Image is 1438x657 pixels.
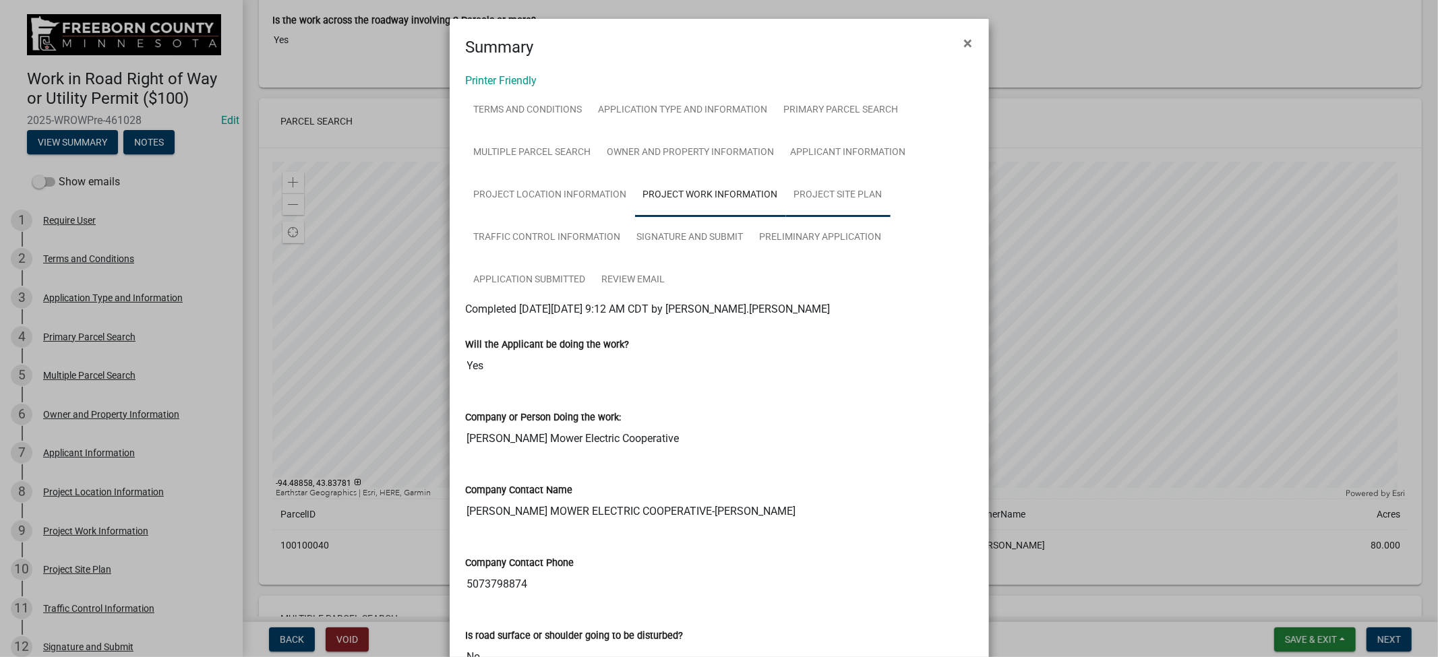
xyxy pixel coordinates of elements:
a: Terms and Conditions [466,89,591,132]
a: Applicant Information [783,131,914,175]
a: Owner and Property Information [599,131,783,175]
label: Is road surface or shoulder going to be disturbed? [466,631,684,641]
a: Application Submitted [466,259,594,302]
a: Project Work Information [635,174,786,217]
label: Company Contact Name [466,486,573,495]
label: Company Contact Phone [466,559,574,568]
a: Printer Friendly [466,74,537,87]
label: Company or Person Doing the work: [466,413,622,423]
a: Primary Parcel Search [776,89,907,132]
span: × [964,34,973,53]
a: Review Email [594,259,673,302]
label: Will the Applicant be doing the work? [466,340,630,350]
a: Project Location Information [466,174,635,217]
a: Application Type and Information [591,89,776,132]
span: Completed [DATE][DATE] 9:12 AM CDT by [PERSON_NAME].[PERSON_NAME] [466,303,831,315]
button: Close [953,24,984,62]
a: Project Site Plan [786,174,891,217]
h4: Summary [466,35,534,59]
a: Traffic Control Information [466,216,629,259]
a: Multiple Parcel Search [466,131,599,175]
a: Signature and Submit [629,216,752,259]
a: Preliminary Application [752,216,890,259]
